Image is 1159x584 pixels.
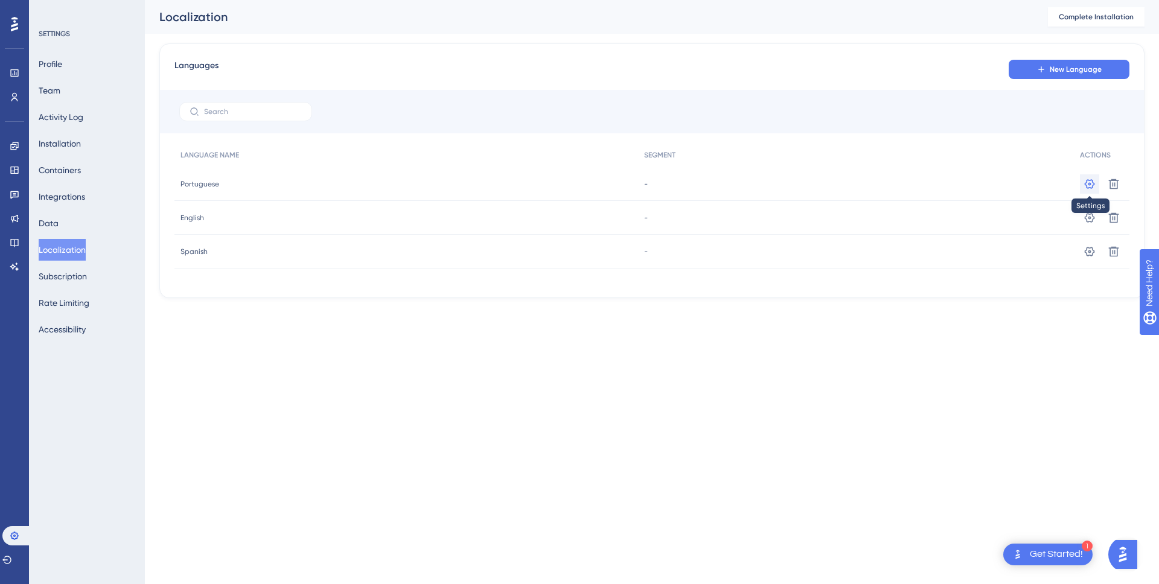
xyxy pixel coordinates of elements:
button: Rate Limiting [39,292,89,314]
span: Portuguese [180,179,219,189]
input: Search [204,107,302,116]
span: Languages [174,59,219,80]
button: Subscription [39,265,87,287]
span: ACTIONS [1080,150,1111,160]
button: Integrations [39,186,85,208]
button: Activity Log [39,106,83,128]
div: Localization [159,8,1018,25]
span: Complete Installation [1059,12,1134,22]
span: - [644,213,648,223]
span: Spanish [180,247,208,256]
span: New Language [1050,65,1102,74]
button: Accessibility [39,319,86,340]
span: - [644,179,648,189]
button: Localization [39,239,86,261]
button: Team [39,80,60,101]
span: - [644,247,648,256]
button: New Language [1009,60,1129,79]
span: Need Help? [28,3,75,17]
div: SETTINGS [39,29,136,39]
span: LANGUAGE NAME [180,150,239,160]
span: SEGMENT [644,150,675,160]
iframe: UserGuiding AI Assistant Launcher [1108,536,1145,573]
button: Complete Installation [1048,7,1145,27]
div: Open Get Started! checklist, remaining modules: 1 [1003,544,1093,565]
button: Profile [39,53,62,75]
button: Containers [39,159,81,181]
img: launcher-image-alternative-text [1011,547,1025,562]
div: Get Started! [1030,548,1083,561]
button: Installation [39,133,81,154]
div: 1 [1082,541,1093,551]
button: Data [39,212,59,234]
span: English [180,213,204,223]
